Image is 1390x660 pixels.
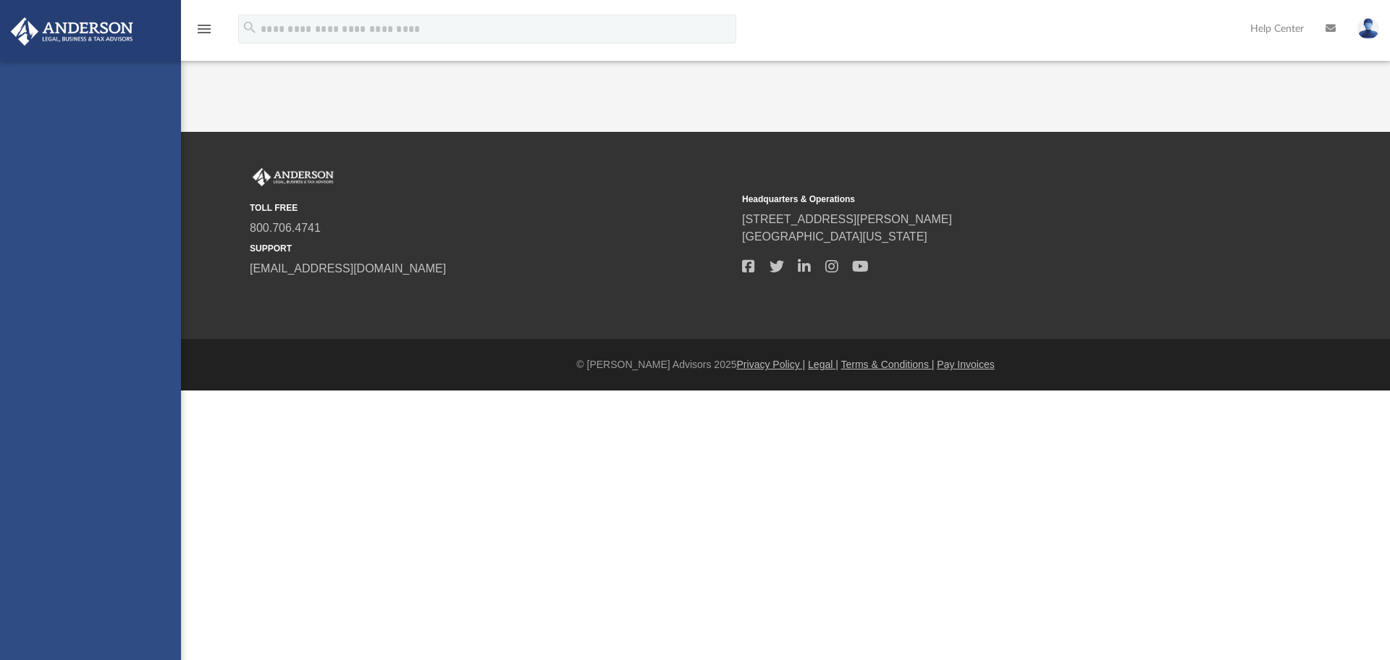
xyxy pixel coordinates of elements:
a: Legal | [808,359,838,370]
div: © [PERSON_NAME] Advisors 2025 [181,357,1390,372]
i: search [242,20,258,35]
a: Privacy Policy | [737,359,806,370]
img: Anderson Advisors Platinum Portal [7,17,138,46]
a: Terms & Conditions | [841,359,935,370]
small: TOLL FREE [250,201,732,214]
img: Anderson Advisors Platinum Portal [250,168,337,187]
img: User Pic [1357,18,1379,39]
i: menu [195,20,213,38]
a: [GEOGRAPHIC_DATA][US_STATE] [742,230,927,243]
a: [STREET_ADDRESS][PERSON_NAME] [742,213,952,225]
a: menu [195,28,213,38]
a: [EMAIL_ADDRESS][DOMAIN_NAME] [250,262,446,275]
small: Headquarters & Operations [742,193,1224,206]
a: Pay Invoices [937,359,994,370]
a: 800.706.4741 [250,222,321,234]
small: SUPPORT [250,242,732,255]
